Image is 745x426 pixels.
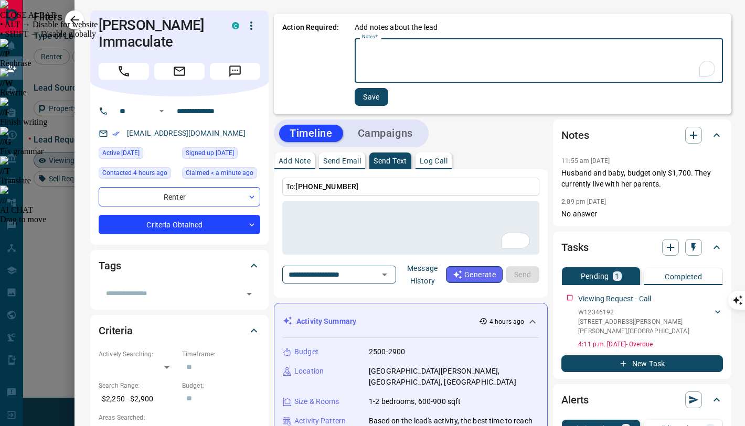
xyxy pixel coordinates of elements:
p: 2500-2900 [369,346,405,357]
h2: Tags [99,257,121,274]
p: Budget: [182,381,260,390]
div: W12346192[STREET_ADDRESS][PERSON_NAME][PERSON_NAME],[GEOGRAPHIC_DATA] [578,305,723,338]
textarea: To enrich screen reader interactions, please activate Accessibility in Grammarly extension settings [290,206,532,250]
p: Pending [581,272,609,280]
p: Viewing Request - Call [578,293,651,304]
button: Message History [399,260,446,289]
p: Areas Searched: [99,413,260,422]
div: Tags [99,253,260,278]
p: Budget [294,346,318,357]
button: Generate [446,266,503,283]
p: [GEOGRAPHIC_DATA][PERSON_NAME], [GEOGRAPHIC_DATA], [GEOGRAPHIC_DATA] [369,366,539,388]
p: Actively Searching: [99,349,177,359]
div: Criteria Obtained [99,215,260,234]
button: New Task [561,355,723,372]
p: $2,250 - $2,900 [99,390,177,408]
p: W12346192 [578,308,712,317]
h2: Criteria [99,322,133,339]
p: Search Range: [99,381,177,390]
div: Alerts [561,387,723,412]
div: Tasks [561,235,723,260]
button: Open [242,287,257,301]
p: Activity Summary [296,316,356,327]
p: Completed [665,273,702,280]
p: 1-2 bedrooms, 600-900 sqft [369,396,461,407]
p: 4:11 p.m. [DATE] - Overdue [578,340,723,349]
p: 4 hours ago [489,317,524,326]
p: [STREET_ADDRESS][PERSON_NAME][PERSON_NAME] , [GEOGRAPHIC_DATA] [578,317,712,336]
h2: Tasks [561,239,588,256]
h2: Alerts [561,391,589,408]
p: Timeframe: [182,349,260,359]
p: Size & Rooms [294,396,339,407]
p: 1 [615,272,619,280]
button: Open [377,267,392,282]
div: Activity Summary4 hours ago [283,312,539,331]
p: Location [294,366,324,377]
div: Criteria [99,318,260,343]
